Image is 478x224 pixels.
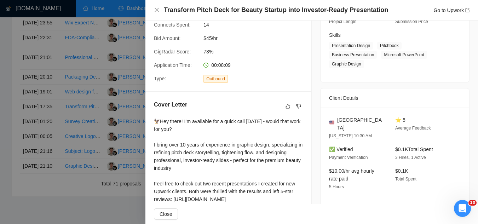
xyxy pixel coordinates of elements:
span: Type: [154,76,166,81]
span: export [465,8,470,12]
span: 10 [468,200,477,206]
div: Client Details [329,88,461,108]
h5: Cover Letter [154,100,187,109]
iframe: Intercom live chat [454,200,471,217]
h4: Transform Pitch Deck for Beauty Startup into Investor-Ready Presentation [164,6,388,15]
span: [US_STATE] 10:30 AM [329,133,372,138]
span: ⭐ 5 [395,117,405,123]
span: GigRadar Score: [154,49,191,54]
span: clock-circle [203,63,208,68]
span: Outbound [203,75,228,83]
span: Application Time: [154,62,192,68]
span: ✅ Verified [329,147,353,152]
span: Close [160,210,172,218]
a: Go to Upworkexport [433,7,470,13]
span: 00:08:09 [211,62,231,68]
span: $45/hr [203,34,310,42]
button: dislike [294,102,303,110]
span: 14 [203,21,310,29]
span: Microsoft PowerPoint [381,51,427,59]
span: like [286,103,290,109]
img: 🇺🇸 [329,120,334,125]
span: Bid Amount: [154,35,181,41]
span: Total Spent [395,177,416,182]
span: $0.1K Total Spent [395,147,433,152]
span: 5 Hours [329,184,344,189]
span: close [154,7,160,13]
span: Presentation Design [329,42,373,50]
span: Pitchbook [377,42,402,50]
span: Graphic Design [329,60,364,68]
span: $10.00/hr avg hourly rate paid [329,168,374,182]
span: $0.1K [395,168,408,174]
span: [GEOGRAPHIC_DATA] [337,116,384,132]
span: 3 Hires, 1 Active [395,155,426,160]
span: Average Feedback [395,126,431,131]
span: Connects Spent: [154,22,191,28]
span: 73% [203,48,310,56]
button: Close [154,7,160,13]
span: Project Length [329,19,356,24]
span: Payment Verification [329,155,368,160]
span: Submission Price [395,19,428,24]
span: dislike [296,103,301,109]
span: Skills [329,32,341,38]
button: Close [154,208,178,220]
button: like [284,102,292,110]
span: Business Presentation [329,51,377,59]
